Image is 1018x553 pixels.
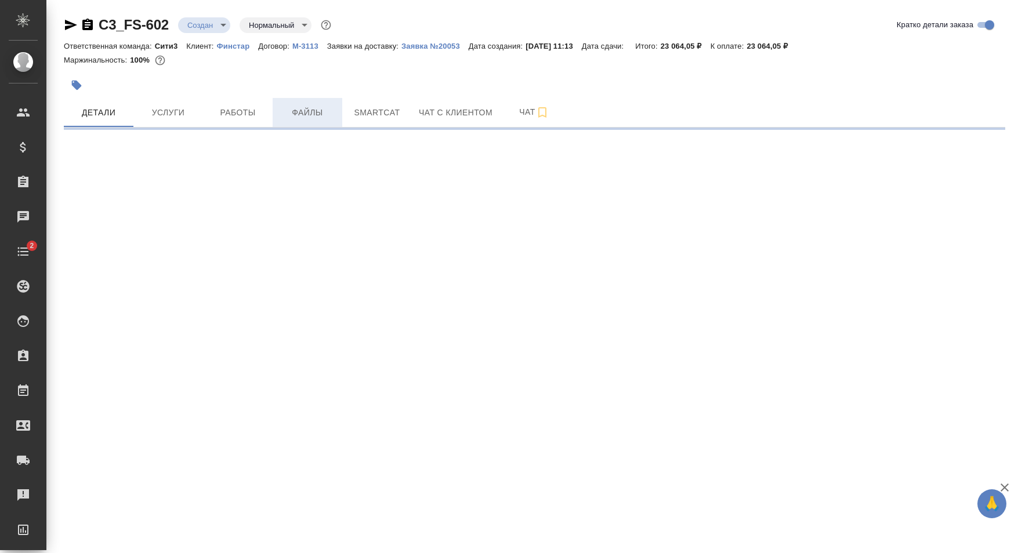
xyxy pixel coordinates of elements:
[977,489,1006,518] button: 🙏
[81,18,95,32] button: Скопировать ссылку
[280,105,335,120] span: Файлы
[318,17,334,32] button: Доп статусы указывают на важность/срочность заказа
[64,42,155,50] p: Ответственная команда:
[526,42,582,50] p: [DATE] 11:13
[64,72,89,98] button: Добавить тэг
[349,105,405,120] span: Smartcat
[661,42,711,50] p: 23 064,05 ₽
[582,42,626,50] p: Дата сдачи:
[240,17,311,33] div: Создан
[747,42,796,50] p: 23 064,05 ₽
[71,105,126,120] span: Детали
[23,240,41,252] span: 2
[186,42,216,50] p: Клиент:
[327,42,401,50] p: Заявки на доставку:
[711,42,747,50] p: К оплате:
[217,41,259,50] a: Финстар
[635,42,660,50] p: Итого:
[178,17,230,33] div: Создан
[469,42,526,50] p: Дата создания:
[897,19,973,31] span: Кратко детали заказа
[535,105,549,119] svg: Подписаться
[153,53,168,68] button: 0.00 RUB;
[401,42,469,50] p: Заявка №20053
[245,20,298,30] button: Нормальный
[982,492,1002,516] span: 🙏
[64,56,130,64] p: Маржинальность:
[140,105,196,120] span: Услуги
[292,41,327,50] a: М-3113
[130,56,153,64] p: 100%
[401,41,469,52] button: Заявка №20053
[184,20,216,30] button: Создан
[64,18,78,32] button: Скопировать ссылку для ЯМессенджера
[292,42,327,50] p: М-3113
[99,17,169,32] a: C3_FS-602
[419,105,492,120] span: Чат с клиентом
[506,105,562,119] span: Чат
[210,105,266,120] span: Работы
[3,237,44,266] a: 2
[217,42,259,50] p: Финстар
[155,42,187,50] p: Сити3
[258,42,292,50] p: Договор:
